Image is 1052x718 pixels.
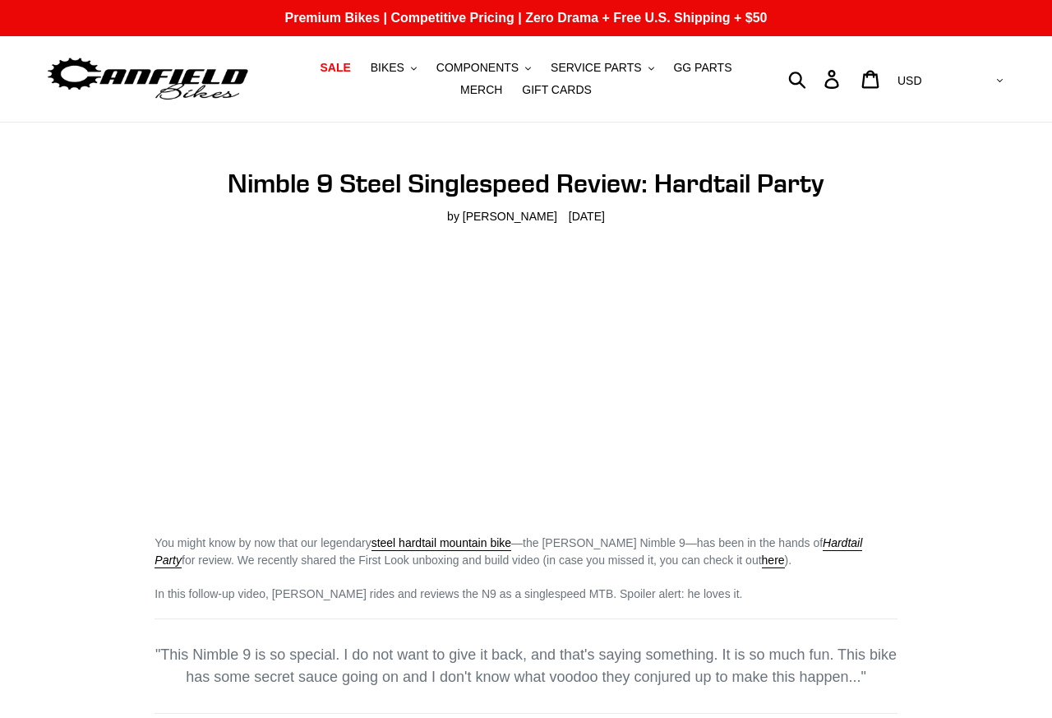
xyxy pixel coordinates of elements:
button: SERVICE PARTS [542,57,662,79]
span: COMPONENTS [436,61,519,75]
span: GIFT CARDS [522,83,592,97]
span: SERVICE PARTS [551,61,641,75]
img: Canfield Bikes [45,53,251,105]
a: steel hardtail mountain bike [371,536,511,551]
a: GIFT CARDS [514,79,600,101]
span: MERCH [460,83,502,97]
span: "This Nimble 9 is so special. I do not want to give it back, and that's saying something. It is s... [155,646,897,685]
a: here [762,554,785,568]
a: MERCH [452,79,510,101]
h1: Nimble 9 Steel Singlespeed Review: Hardtail Party [155,168,897,199]
a: GG PARTS [665,57,740,79]
span: GG PARTS [673,61,731,75]
button: BIKES [362,57,425,79]
span: BIKES [371,61,404,75]
p: You might know by now that our legendary —the [PERSON_NAME] Nimble 9—has been in the hands of for... [155,535,897,569]
span: by [PERSON_NAME] [447,208,557,225]
a: SALE [311,57,358,79]
button: COMPONENTS [428,57,539,79]
span: SALE [320,61,350,75]
p: In this follow-up video, [PERSON_NAME] rides and reviews the N9 as a singlespeed MTB. Spoiler ale... [155,586,897,603]
time: [DATE] [569,210,605,223]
